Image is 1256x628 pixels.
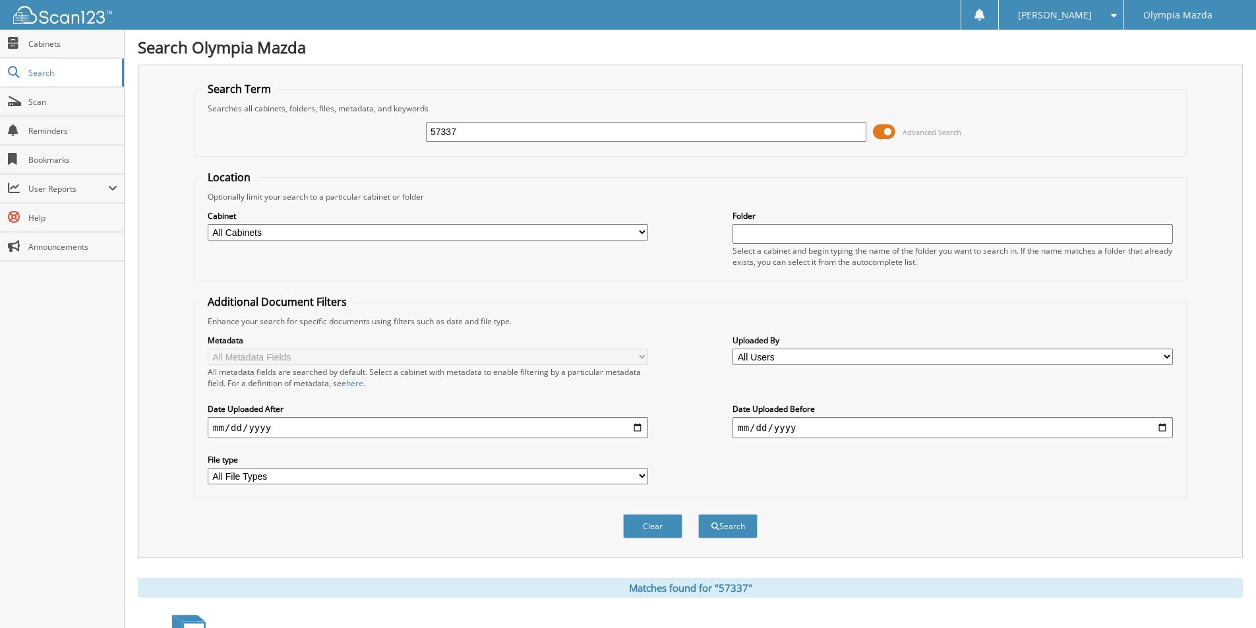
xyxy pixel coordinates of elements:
[733,210,1173,221] label: Folder
[28,183,108,194] span: User Reports
[903,127,961,137] span: Advanced Search
[623,514,682,538] button: Clear
[28,38,117,49] span: Cabinets
[13,6,112,24] img: scan123-logo-white.svg
[28,212,117,223] span: Help
[201,316,1180,327] div: Enhance your search for specific documents using filters such as date and file type.
[201,191,1180,202] div: Optionally limit your search to a particular cabinet or folder
[138,36,1243,58] h1: Search Olympia Mazda
[208,454,648,465] label: File type
[733,403,1173,414] label: Date Uploaded Before
[201,103,1180,114] div: Searches all cabinets, folders, files, metadata, and keywords
[28,67,115,78] span: Search
[138,578,1243,598] div: Matches found for "57337"
[28,241,117,252] span: Announcements
[208,403,648,414] label: Date Uploaded After
[208,366,648,389] div: All metadata fields are searched by default. Select a cabinet with metadata to enable filtering b...
[698,514,758,538] button: Search
[201,170,257,185] legend: Location
[201,295,353,309] legend: Additional Document Filters
[28,125,117,136] span: Reminders
[201,82,278,96] legend: Search Term
[208,417,648,438] input: start
[733,417,1173,438] input: end
[28,96,117,107] span: Scan
[733,245,1173,268] div: Select a cabinet and begin typing the name of the folder you want to search in. If the name match...
[28,154,117,165] span: Bookmarks
[208,210,648,221] label: Cabinet
[733,335,1173,346] label: Uploaded By
[1143,11,1212,19] span: Olympia Mazda
[346,378,363,389] a: here
[208,335,648,346] label: Metadata
[1018,11,1092,19] span: [PERSON_NAME]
